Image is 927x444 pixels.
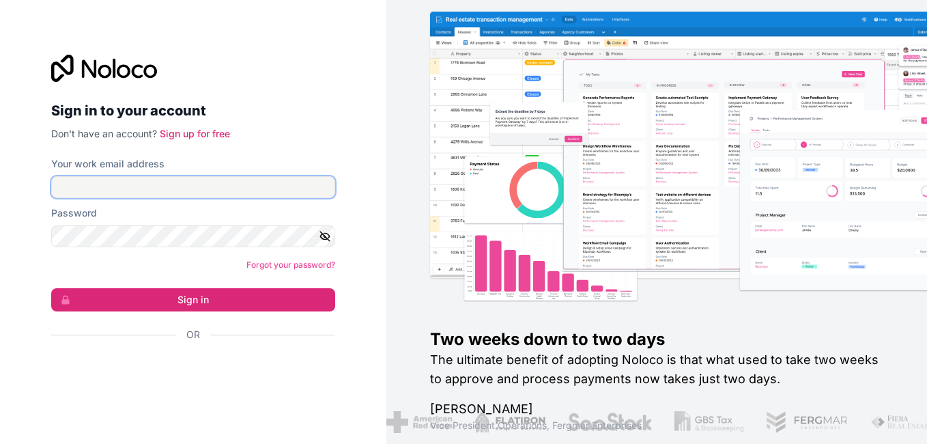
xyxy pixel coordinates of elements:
[430,329,883,350] h1: Two weeks down to two days
[44,357,331,387] iframe: Google ile Oturum Açma Düğmesi
[430,419,883,432] h1: Vice President Operations , Fergmar Enterprises
[51,225,335,247] input: Password
[51,98,335,123] h2: Sign in to your account
[160,128,230,139] a: Sign up for free
[246,260,335,270] a: Forgot your password?
[430,350,883,389] h2: The ultimate benefit of adopting Noloco is that what used to take two weeks to approve and proces...
[51,206,97,220] label: Password
[186,328,200,342] span: Or
[51,157,165,171] label: Your work email address
[430,400,883,419] h1: [PERSON_NAME]
[386,411,453,433] img: /assets/american-red-cross-BAupjrZR.png
[51,176,335,198] input: Email address
[51,288,335,311] button: Sign in
[51,128,157,139] span: Don't have an account?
